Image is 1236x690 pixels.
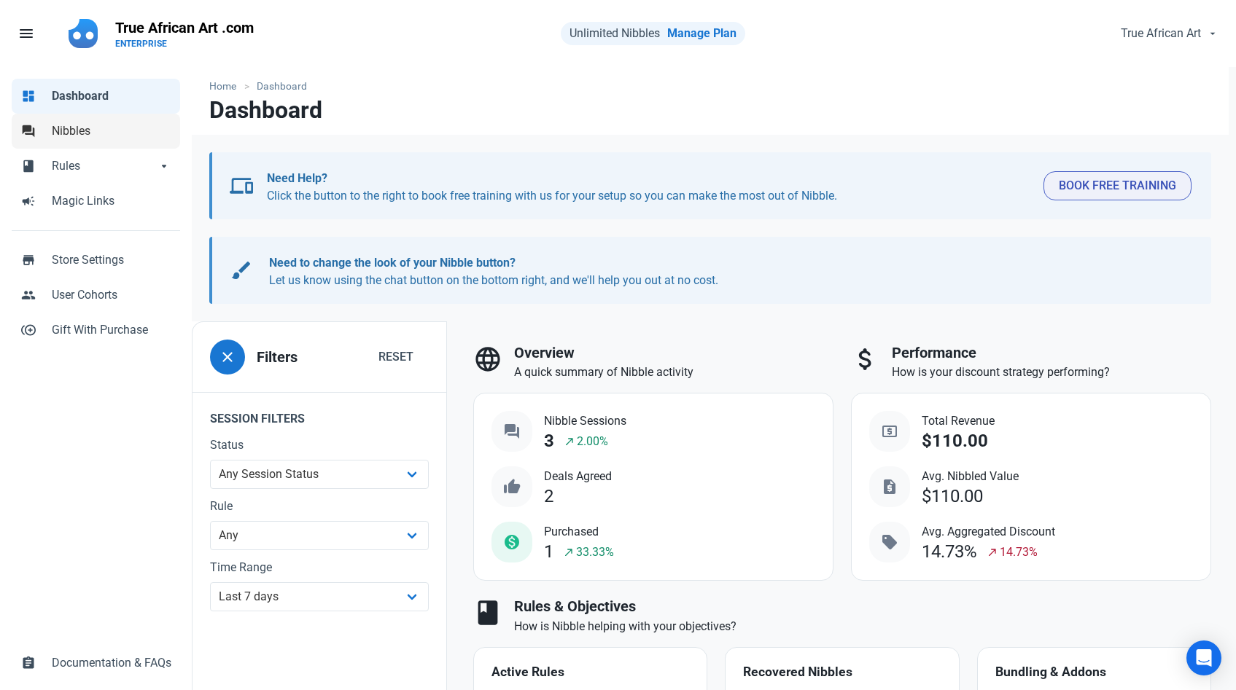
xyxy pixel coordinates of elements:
[1000,544,1038,561] span: 14.73%
[743,665,941,680] h4: Recovered Nibbles
[52,251,171,269] span: Store Settings
[21,87,36,102] span: dashboard
[1043,171,1192,200] button: Book Free Training
[192,67,1229,97] nav: breadcrumbs
[52,654,171,672] span: Documentation & FAQs
[210,340,245,375] button: close
[1059,177,1176,195] span: Book Free Training
[892,364,1211,381] p: How is your discount strategy performing?
[269,256,516,270] b: Need to change the look of your Nibble button?
[209,97,322,123] h1: Dashboard
[21,286,36,301] span: people
[1108,19,1227,48] button: True African Art
[115,17,254,38] p: True African Art .com
[922,431,988,451] div: $110.00
[12,114,180,149] a: forumNibbles
[219,348,236,366] span: close
[503,533,521,551] span: monetization_on
[230,259,253,282] span: brush
[269,254,1177,289] p: Let us know using the chat button on the bottom right, and we'll help you out at no cost.
[564,436,575,447] span: north_east
[52,122,171,140] span: Nibbles
[21,654,36,669] span: assignment
[987,546,998,558] span: north_east
[21,122,36,137] span: forum
[544,487,553,506] div: 2
[193,392,446,436] legend: Session Filters
[21,251,36,266] span: store
[892,345,1211,361] h3: Performance
[12,646,180,681] a: assignmentDocumentation & FAQs
[12,149,180,184] a: bookRulesarrow_drop_down
[257,349,298,366] h3: Filters
[544,412,626,430] span: Nibble Sessions
[21,157,36,172] span: book
[210,498,429,515] label: Rule
[52,321,171,339] span: Gift With Purchase
[922,542,977,562] div: 14.73%
[378,348,413,366] span: Reset
[576,544,614,561] span: 33.33%
[851,345,880,374] span: attach_money
[21,192,36,207] span: campaign
[363,342,429,372] button: Reset
[12,243,180,278] a: storeStore Settings
[52,87,171,105] span: Dashboard
[544,542,553,562] div: 1
[12,184,180,219] a: campaignMagic Links
[52,286,171,304] span: User Cohorts
[570,26,660,40] span: Unlimited Nibbles
[52,192,171,210] span: Magic Links
[514,618,1211,635] p: How is Nibble helping with your objectives?
[21,321,36,336] span: control_point_duplicate
[881,423,898,440] span: local_atm
[18,25,35,42] span: menu
[881,533,898,551] span: sell
[922,468,1019,485] span: Avg. Nibbled Value
[563,546,575,558] span: north_east
[106,12,263,55] a: True African Art .comENTERPRISE
[1121,25,1201,42] span: True African Art
[1186,640,1221,675] div: Open Intercom Messenger
[473,345,502,374] span: language
[577,433,608,450] span: 2.00%
[52,157,157,175] span: Rules
[210,559,429,576] label: Time Range
[544,468,612,485] span: Deals Agreed
[922,412,995,430] span: Total Revenue
[514,364,833,381] p: A quick summary of Nibble activity
[667,26,736,40] a: Manage Plan
[267,170,1032,205] p: Click the button to the right to book free training with us for your setup so you can make the mo...
[514,345,833,361] h3: Overview
[157,157,171,172] span: arrow_drop_down
[209,79,244,94] a: Home
[491,665,689,680] h4: Active Rules
[514,598,1211,615] h3: Rules & Objectives
[922,523,1055,541] span: Avg. Aggregated Discount
[115,38,254,50] p: ENTERPRISE
[544,431,554,451] div: 3
[995,665,1193,680] h4: Bundling & Addons
[503,478,521,495] span: thumb_up
[12,313,180,348] a: control_point_duplicateGift With Purchase
[503,423,521,440] span: question_answer
[230,174,253,197] span: devices
[267,171,327,185] b: Need Help?
[473,598,502,627] span: book
[12,278,180,313] a: peopleUser Cohorts
[881,478,898,495] span: request_quote
[12,79,180,114] a: dashboardDashboard
[922,487,983,506] div: $110.00
[210,436,429,454] label: Status
[544,523,614,541] span: Purchased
